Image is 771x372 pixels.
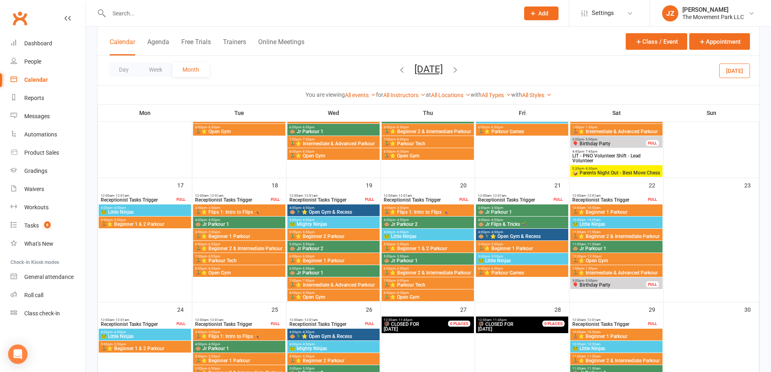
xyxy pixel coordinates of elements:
[113,342,126,346] span: - 5:50pm
[11,217,85,235] a: Tasks 8
[664,104,759,121] th: Sun
[289,258,378,263] span: 🏃‍♂️⭐ Beginner 1 Parkour
[301,267,314,270] span: - 6:50pm
[572,270,661,275] span: 🏃‍♂️⭐ Intermediate & Advanced Parkour
[572,125,661,129] span: 1:00pm
[478,242,567,246] span: 5:00pm
[11,162,85,180] a: Gradings
[383,222,472,227] span: 🐵 Jr Parkour 2
[100,322,175,327] span: Receptionist Tasks Trigger
[490,242,503,246] span: - 5:50pm
[174,321,187,327] div: FULL
[383,92,426,98] a: All Instructors
[100,318,175,322] span: 12:00am
[11,268,85,286] a: General attendance kiosk mode
[24,40,52,47] div: Dashboard
[490,206,503,210] span: - 3:50pm
[744,178,759,191] div: 23
[147,38,169,55] button: Agenda
[586,206,601,210] span: - 10:50am
[395,150,409,153] span: - 8:30pm
[272,302,286,316] div: 25
[662,5,678,21] div: JZ
[207,125,220,129] span: - 8:30pm
[195,242,284,246] span: 6:00pm
[289,138,378,141] span: 7:00pm
[223,38,246,55] button: Trainers
[646,140,659,146] div: FULL
[383,198,458,202] span: Receptionist Tasks Trigger
[478,270,567,275] span: 🏃‍♂️⭐ Parkour Games
[383,138,472,141] span: 7:00pm
[478,218,567,222] span: 4:00pm
[383,318,458,322] span: 12:00am
[491,194,506,198] span: - 12:01am
[301,150,314,153] span: - 8:30pm
[414,64,443,75] button: [DATE]
[572,318,646,322] span: 12:00am
[460,302,475,316] div: 27
[572,334,661,339] span: 🏃‍♂️⭐ Beginner 1 Parkour
[195,210,284,215] span: 🏃‍♂️⭐ Flips 1: Intro to Flips 🤸‍♀️
[366,302,380,316] div: 26
[586,318,601,322] span: - 12:01am
[100,334,189,339] span: 🐸 Little Ninjas
[139,62,172,77] button: Week
[478,210,567,215] span: 🐵 Jr Parkour 1
[478,129,567,134] span: 🏃‍♂️⭐ Parkour Games
[269,321,282,327] div: FULL
[289,330,378,334] span: 4:00pm
[584,125,597,129] span: - 1:50pm
[719,63,750,78] button: [DATE]
[289,283,378,287] span: 🏃‍♂️⭐ Intermediate & Advanced Parkour
[301,242,314,246] span: - 5:50pm
[195,206,284,210] span: 3:00pm
[195,318,269,322] span: 12:00am
[192,104,287,121] th: Tue
[383,153,472,158] span: 🏃‍♂️⭐ Open Gym
[478,322,552,332] span: [DATE]
[289,117,378,122] span: 🏃‍♂️⭐ Beginner 1 Parkour
[100,342,189,346] span: 5:00pm
[586,230,601,234] span: - 11:50am
[24,240,53,247] div: What's New
[11,180,85,198] a: Waivers
[649,302,663,316] div: 29
[689,33,750,50] button: Appointment
[301,125,314,129] span: - 6:50pm
[100,206,189,210] span: 4:00pm
[100,210,189,215] span: 🐸 Little Ninjas
[301,291,314,295] span: - 8:30pm
[100,222,189,227] span: 🏃‍♂️⭐ Beginner 1 & 2 Parkour
[572,167,661,170] span: 5:30pm
[646,281,659,287] div: FULL
[113,206,126,210] span: - 4:50pm
[207,242,220,246] span: - 6:50pm
[207,206,220,210] span: - 3:50pm
[586,242,601,246] span: - 11:50am
[24,58,41,65] div: People
[301,330,314,334] span: - 4:50pm
[11,71,85,89] a: Calendar
[303,194,318,198] span: - 12:01am
[383,230,472,234] span: 4:00pm
[174,196,187,202] div: FULL
[383,267,472,270] span: 6:00pm
[306,91,345,98] strong: You are viewing
[195,334,284,339] span: 🏃‍♂️⭐ Flips 1: Intro to Flips 🤸‍♀️
[383,295,472,300] span: 🏃‍♂️⭐ Open Gym
[289,222,378,227] span: 🐸 Mighty Ninjas
[289,334,378,339] span: 🐵🏃‍♂️⭐ Open Gym & Recess
[395,267,409,270] span: - 6:50pm
[289,230,378,234] span: 5:00pm
[475,104,569,121] th: Fri
[682,13,744,21] div: The Movement Park LLC
[345,92,376,98] a: All events
[584,150,597,153] span: - 7:45pm
[383,246,472,251] span: 🏃‍♂️⭐ Beginner 1 & 2 Parkour
[11,34,85,53] a: Dashboard
[478,246,567,251] span: 🏃‍♂️⭐ Beginner 1 Parkour
[289,279,378,283] span: 7:00pm
[24,77,48,83] div: Calendar
[478,222,567,227] span: 🐵 Jr Flips & Tricks 🤸‍♀️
